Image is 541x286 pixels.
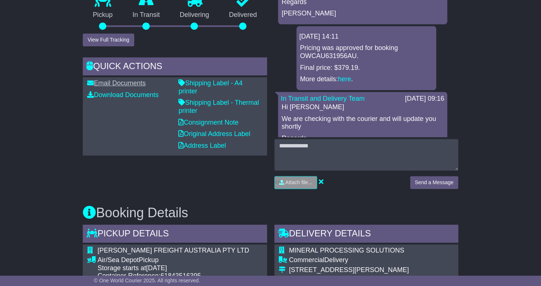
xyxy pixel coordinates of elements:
a: Download Documents [87,91,159,99]
button: View Full Tracking [83,33,134,46]
div: Quick Actions [83,57,267,77]
span: Commercial [289,256,324,264]
p: Delivering [170,11,219,19]
p: Hi [PERSON_NAME] [282,103,444,111]
span: © One World Courier 2025. All rights reserved. [94,278,200,283]
a: In Transit and Delivery Team [281,95,365,102]
a: Consignment Note [178,119,238,126]
p: Pricing was approved for booking OWCAU631956AU. [300,44,433,60]
div: Pickup Details [83,225,267,244]
div: Delivery Details [274,225,458,244]
p: Final price: $379.19. [300,64,433,72]
span: MINERAL PROCESSING SOLUTIONS [289,247,404,254]
div: Storage starts at [97,264,249,272]
a: Shipping Label - Thermal printer [178,99,259,114]
span: 61843516395 [160,272,201,279]
div: [DATE] 14:11 [299,33,433,41]
h3: Booking Details [83,205,458,220]
p: We are checking with the courier and will update you shortly [282,115,444,131]
a: Shipping Label - A4 printer [178,79,242,95]
a: here [338,75,351,83]
span: [DATE] [146,264,167,272]
button: Send a Message [410,176,458,189]
a: Address Label [178,142,226,149]
span: [PERSON_NAME] FREIGHT AUSTRALIA PTY LTD [97,247,249,254]
div: Delivery [289,256,431,264]
p: Pickup [83,11,122,19]
p: [PERSON_NAME] [282,10,444,18]
div: Container Reference: [97,272,249,280]
div: [DATE] 09:16 [405,95,444,103]
a: Original Address Label [178,130,250,137]
p: Delivered [219,11,267,19]
p: In Transit [122,11,170,19]
a: Email Documents [87,79,146,87]
div: Pickup [97,256,249,264]
p: Regards [282,135,444,143]
p: More details: . [300,75,433,83]
div: [STREET_ADDRESS][PERSON_NAME] [289,266,431,274]
span: Air/Sea Depot [97,256,139,264]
